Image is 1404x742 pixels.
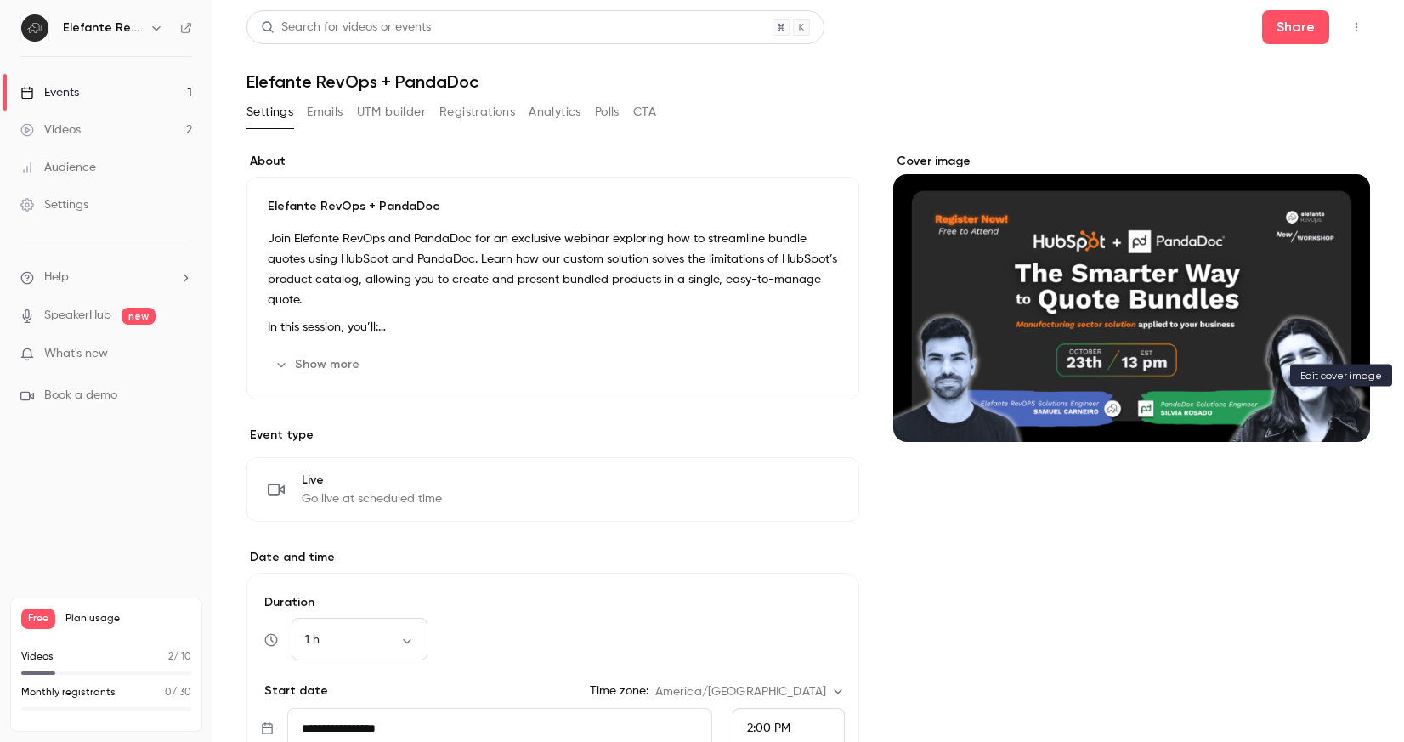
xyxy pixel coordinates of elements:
[246,71,1370,92] h1: Elefante RevOps + PandaDoc
[261,683,328,700] p: Start date
[65,612,191,626] span: Plan usage
[246,153,859,170] label: About
[268,198,838,215] p: Elefante RevOps + PandaDoc
[20,122,81,139] div: Videos
[44,345,108,363] span: What's new
[20,196,88,213] div: Settings
[633,99,656,126] button: CTA
[44,307,111,325] a: SpeakerHub
[893,153,1370,170] label: Cover image
[268,351,370,378] button: Show more
[307,99,343,126] button: Emails
[44,387,117,405] span: Book a demo
[165,685,191,700] p: / 30
[302,472,442,489] span: Live
[302,490,442,507] span: Go live at scheduled time
[122,308,156,325] span: new
[20,269,192,286] li: help-dropdown-opener
[747,722,790,734] span: 2:00 PM
[21,649,54,665] p: Videos
[168,649,191,665] p: / 10
[590,683,648,700] label: Time zone:
[655,683,845,700] div: America/[GEOGRAPHIC_DATA]
[439,99,515,126] button: Registrations
[357,99,426,126] button: UTM builder
[21,14,48,42] img: Elefante RevOps
[63,20,143,37] h6: Elefante RevOps
[21,609,55,629] span: Free
[246,427,859,444] p: Event type
[595,99,620,126] button: Polls
[1262,10,1329,44] button: Share
[529,99,581,126] button: Analytics
[246,549,859,566] label: Date and time
[246,99,293,126] button: Settings
[20,84,79,101] div: Events
[20,159,96,176] div: Audience
[168,652,173,662] span: 2
[261,19,431,37] div: Search for videos or events
[261,594,845,611] label: Duration
[165,688,172,698] span: 0
[268,317,838,337] p: In this session, you’ll:
[268,229,838,310] p: Join Elefante RevOps and PandaDoc for an exclusive webinar exploring how to streamline bundle quo...
[21,685,116,700] p: Monthly registrants
[292,632,427,649] div: 1 h
[44,269,69,286] span: Help
[893,153,1370,442] section: Cover image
